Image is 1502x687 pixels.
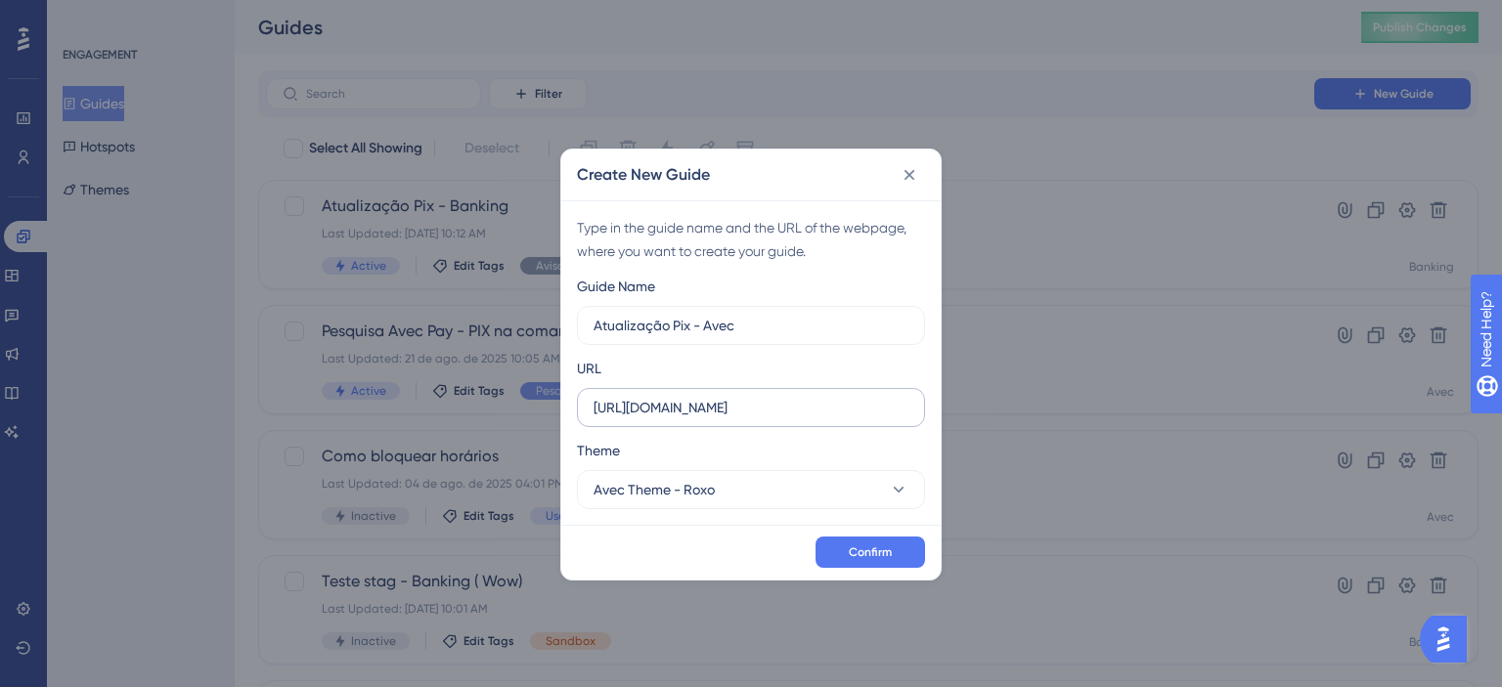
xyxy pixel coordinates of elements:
[594,397,908,418] input: https://www.example.com
[849,544,892,560] span: Confirm
[46,5,122,28] span: Need Help?
[577,275,655,298] div: Guide Name
[577,216,925,263] div: Type in the guide name and the URL of the webpage, where you want to create your guide.
[577,357,601,380] div: URL
[577,163,710,187] h2: Create New Guide
[577,439,620,462] span: Theme
[594,478,715,501] span: Avec Theme - Roxo
[1420,610,1479,668] iframe: UserGuiding AI Assistant Launcher
[594,315,908,336] input: How to Create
